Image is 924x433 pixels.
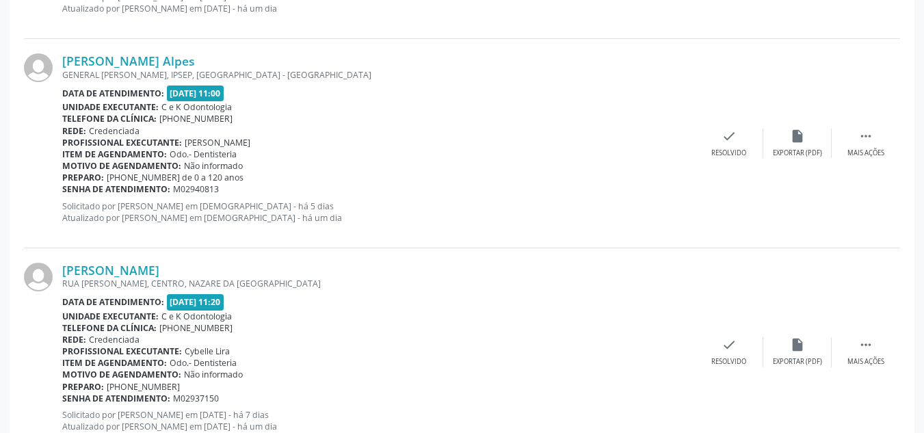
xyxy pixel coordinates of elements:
[107,381,180,393] span: [PHONE_NUMBER]
[62,101,159,113] b: Unidade executante:
[89,334,140,345] span: Credenciada
[858,337,873,352] i: 
[167,86,224,101] span: [DATE] 11:00
[161,101,232,113] span: C e K Odontologia
[62,113,157,124] b: Telefone da clínica:
[773,148,822,158] div: Exportar (PDF)
[711,148,746,158] div: Resolvido
[24,263,53,291] img: img
[62,148,167,160] b: Item de agendamento:
[159,322,233,334] span: [PHONE_NUMBER]
[184,369,243,380] span: Não informado
[184,160,243,172] span: Não informado
[62,357,167,369] b: Item de agendamento:
[62,200,695,224] p: Solicitado por [PERSON_NAME] em [DEMOGRAPHIC_DATA] - há 5 dias Atualizado por [PERSON_NAME] em [D...
[773,357,822,367] div: Exportar (PDF)
[62,69,695,81] div: GENERAL [PERSON_NAME], IPSEP, [GEOGRAPHIC_DATA] - [GEOGRAPHIC_DATA]
[185,137,250,148] span: [PERSON_NAME]
[62,160,181,172] b: Motivo de agendamento:
[24,53,53,82] img: img
[161,311,232,322] span: C e K Odontologia
[167,294,224,310] span: [DATE] 11:20
[173,183,219,195] span: M02940813
[62,172,104,183] b: Preparo:
[790,129,805,144] i: insert_drive_file
[711,357,746,367] div: Resolvido
[62,322,157,334] b: Telefone da clínica:
[89,125,140,137] span: Credenciada
[722,129,737,144] i: check
[858,129,873,144] i: 
[62,296,164,308] b: Data de atendimento:
[62,345,182,357] b: Profissional executante:
[62,369,181,380] b: Motivo de agendamento:
[62,137,182,148] b: Profissional executante:
[173,393,219,404] span: M02937150
[62,125,86,137] b: Rede:
[62,334,86,345] b: Rede:
[847,357,884,367] div: Mais ações
[170,148,237,160] span: Odo.- Dentisteria
[790,337,805,352] i: insert_drive_file
[722,337,737,352] i: check
[170,357,237,369] span: Odo.- Dentisteria
[62,183,170,195] b: Senha de atendimento:
[107,172,243,183] span: [PHONE_NUMBER] de 0 a 120 anos
[62,409,695,432] p: Solicitado por [PERSON_NAME] em [DATE] - há 7 dias Atualizado por [PERSON_NAME] em [DATE] - há um...
[62,311,159,322] b: Unidade executante:
[62,278,695,289] div: RUA [PERSON_NAME], CENTRO, NAZARE DA [GEOGRAPHIC_DATA]
[62,53,195,68] a: [PERSON_NAME] Alpes
[185,345,230,357] span: Cybelle Lira
[847,148,884,158] div: Mais ações
[62,393,170,404] b: Senha de atendimento:
[62,88,164,99] b: Data de atendimento:
[62,263,159,278] a: [PERSON_NAME]
[159,113,233,124] span: [PHONE_NUMBER]
[62,381,104,393] b: Preparo:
